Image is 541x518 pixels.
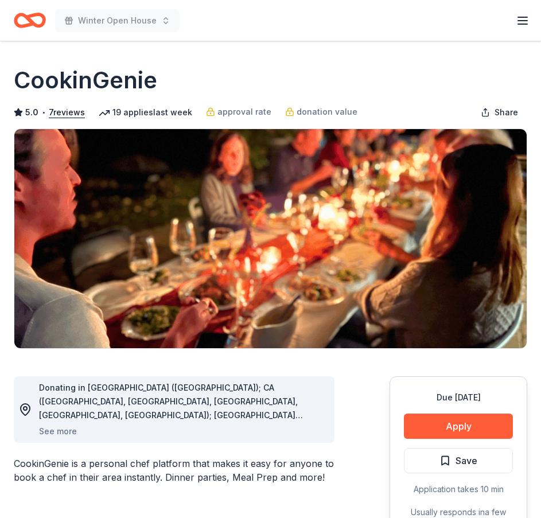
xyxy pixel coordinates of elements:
span: Share [495,106,518,119]
a: Home [14,7,46,34]
button: Apply [404,414,513,439]
h1: CookinGenie [14,64,157,96]
button: Winter Open House [55,9,180,32]
button: See more [39,424,77,438]
span: approval rate [217,105,271,119]
div: Due [DATE] [404,391,513,404]
span: 5.0 [25,106,38,119]
div: 19 applies last week [99,106,192,119]
span: Save [456,453,477,468]
a: donation value [285,105,357,119]
a: approval rate [206,105,271,119]
div: Application takes 10 min [404,482,513,496]
button: Share [472,101,527,124]
img: Image for CookinGenie [14,129,527,348]
div: CookinGenie is a personal chef platform that makes it easy for anyone to book a chef in their are... [14,457,334,484]
span: • [42,108,46,117]
button: Save [404,448,513,473]
button: 7reviews [49,106,85,119]
span: donation value [297,105,357,119]
span: Winter Open House [78,14,157,28]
